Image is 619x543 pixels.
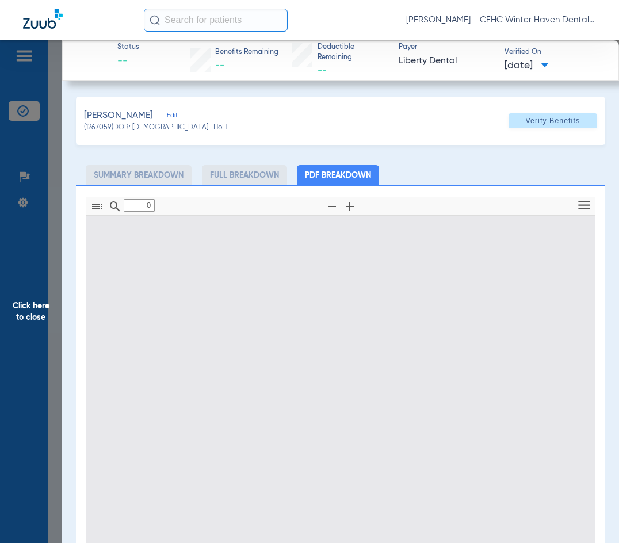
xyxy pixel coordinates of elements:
span: -- [215,61,224,70]
span: -- [117,54,139,68]
button: Zoom Out [322,198,342,215]
pdf-shy-button: Zoom In [341,207,358,215]
button: Zoom In [340,198,360,215]
img: Search Icon [150,15,160,25]
button: Verify Benefits [509,113,597,128]
iframe: Chat Widget [561,488,619,543]
li: Summary Breakdown [86,165,192,185]
span: Deductible Remaining [318,43,388,63]
span: [DATE] [505,59,549,73]
pdf-shy-button: Toggle Sidebar [88,207,106,215]
span: Verify Benefits [525,116,580,125]
svg: Tools [576,197,592,213]
span: Edit [167,112,177,123]
pdf-shy-button: Find in Document [106,207,124,215]
input: Page [124,199,155,212]
input: Search for patients [144,9,288,32]
img: Zuub Logo [23,9,63,29]
button: Tools [574,198,594,214]
pdf-shy-button: Zoom Out [323,207,341,215]
span: -- [318,66,327,75]
span: [PERSON_NAME] [84,109,153,123]
span: (1267059) DOB: [DEMOGRAPHIC_DATA] - HoH [84,123,227,133]
span: Payer [399,43,495,53]
span: Status [117,43,139,53]
span: Liberty Dental [399,54,495,68]
span: Verified On [505,48,601,58]
li: Full Breakdown [202,165,287,185]
span: [PERSON_NAME] - CFHC Winter Haven Dental [406,14,596,26]
span: Benefits Remaining [215,48,278,58]
li: PDF Breakdown [297,165,379,185]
